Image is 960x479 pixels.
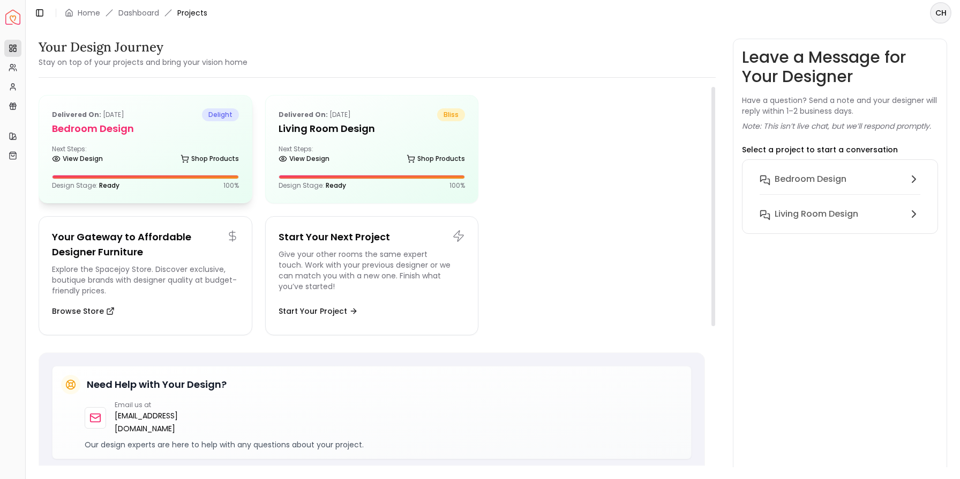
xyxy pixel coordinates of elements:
h6: Bedroom Design [775,173,846,186]
p: 100 % [223,181,239,190]
a: View Design [279,151,329,166]
h3: Your Design Journey [39,39,247,56]
h5: Start Your Next Project [279,230,466,245]
p: Select a project to start a conversation [742,144,898,155]
a: Shop Products [407,151,465,166]
button: Start Your Project [279,300,358,322]
div: Give your other rooms the same expert touch. Work with your previous designer or we can match you... [279,249,466,296]
button: Living Room Design [751,203,929,225]
span: Ready [326,181,346,190]
button: CH [930,2,951,24]
div: Explore the Spacejoy Store. Discover exclusive, boutique brands with designer quality at budget-f... [52,264,239,296]
a: Spacejoy [5,10,20,25]
nav: breadcrumb [65,8,207,18]
a: Shop Products [181,151,239,166]
h5: Need Help with Your Design? [87,377,227,392]
a: [EMAIL_ADDRESS][DOMAIN_NAME] [115,409,221,435]
span: delight [202,108,239,121]
img: Spacejoy Logo [5,10,20,25]
p: [DATE] [52,108,124,121]
a: Home [78,8,100,18]
span: CH [931,3,950,23]
h3: Leave a Message for Your Designer [742,48,938,86]
span: Ready [99,181,119,190]
p: Design Stage: [52,181,119,190]
small: Stay on top of your projects and bring your vision home [39,57,247,68]
a: Dashboard [118,8,159,18]
h5: Living Room Design [279,121,466,136]
span: bliss [437,108,465,121]
p: Email us at [115,401,221,409]
h5: Bedroom Design [52,121,239,136]
div: Next Steps: [52,145,239,166]
p: Have a question? Send a note and your designer will reply within 1–2 business days. [742,95,938,116]
p: Our design experts are here to help with any questions about your project. [85,439,682,450]
h6: Living Room Design [775,208,858,220]
p: Note: This isn’t live chat, but we’ll respond promptly. [742,121,931,131]
p: Design Stage: [279,181,346,190]
span: Projects [177,8,207,18]
a: Start Your Next ProjectGive your other rooms the same expert touch. Work with your previous desig... [265,216,479,335]
p: 100 % [449,181,465,190]
div: Next Steps: [279,145,466,166]
a: Your Gateway to Affordable Designer FurnitureExplore the Spacejoy Store. Discover exclusive, bout... [39,216,252,335]
b: Delivered on: [52,110,101,119]
button: Browse Store [52,300,115,322]
h5: Your Gateway to Affordable Designer Furniture [52,230,239,260]
a: View Design [52,151,103,166]
p: [DATE] [279,108,351,121]
button: Bedroom Design [751,168,929,203]
b: Delivered on: [279,110,328,119]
